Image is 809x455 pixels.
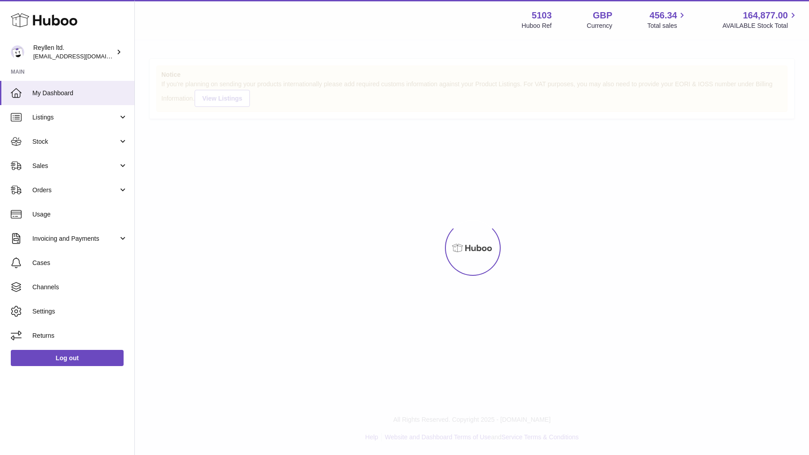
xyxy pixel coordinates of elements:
span: AVAILABLE Stock Total [722,22,798,30]
span: Orders [32,186,118,194]
span: [EMAIL_ADDRESS][DOMAIN_NAME] [33,53,132,60]
span: Usage [32,210,128,219]
div: Reyllen ltd. [33,44,114,61]
span: Cases [32,259,128,267]
strong: GBP [593,9,612,22]
span: Returns [32,331,128,340]
span: Channels [32,283,128,292]
a: 164,877.00 AVAILABLE Stock Total [722,9,798,30]
div: Currency [587,22,613,30]
span: Total sales [647,22,687,30]
span: My Dashboard [32,89,128,97]
span: Stock [32,137,118,146]
a: 456.34 Total sales [647,9,687,30]
strong: 5103 [532,9,552,22]
div: Huboo Ref [522,22,552,30]
span: 456.34 [649,9,677,22]
span: Settings [32,307,128,316]
span: 164,877.00 [743,9,788,22]
span: Invoicing and Payments [32,234,118,243]
a: Log out [11,350,124,366]
span: Sales [32,162,118,170]
img: reyllen@reyllen.com [11,45,24,59]
span: Listings [32,113,118,122]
